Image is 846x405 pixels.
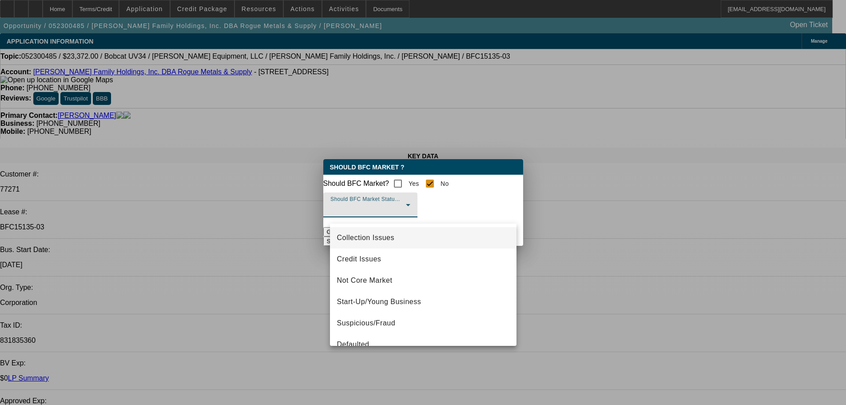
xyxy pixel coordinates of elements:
span: Defaulted [337,339,369,350]
span: Suspicious/Fraud [337,318,396,329]
span: Credit Issues [337,254,381,265]
span: Collection Issues [337,233,394,243]
span: Start-Up/Young Business [337,297,421,307]
span: Not Core Market [337,275,393,286]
